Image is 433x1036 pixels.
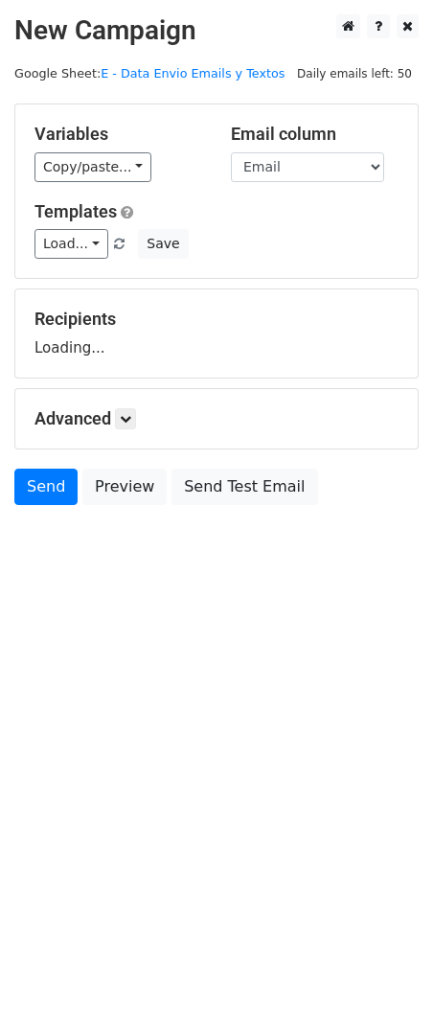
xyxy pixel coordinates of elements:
[34,152,151,182] a: Copy/paste...
[34,229,108,259] a: Load...
[14,14,419,47] h2: New Campaign
[34,309,399,330] h5: Recipients
[34,408,399,429] h5: Advanced
[290,63,419,84] span: Daily emails left: 50
[34,309,399,358] div: Loading...
[138,229,188,259] button: Save
[82,469,167,505] a: Preview
[14,66,285,81] small: Google Sheet:
[290,66,419,81] a: Daily emails left: 50
[34,201,117,221] a: Templates
[171,469,317,505] a: Send Test Email
[231,124,399,145] h5: Email column
[34,124,202,145] h5: Variables
[101,66,285,81] a: E - Data Envio Emails y Textos
[14,469,78,505] a: Send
